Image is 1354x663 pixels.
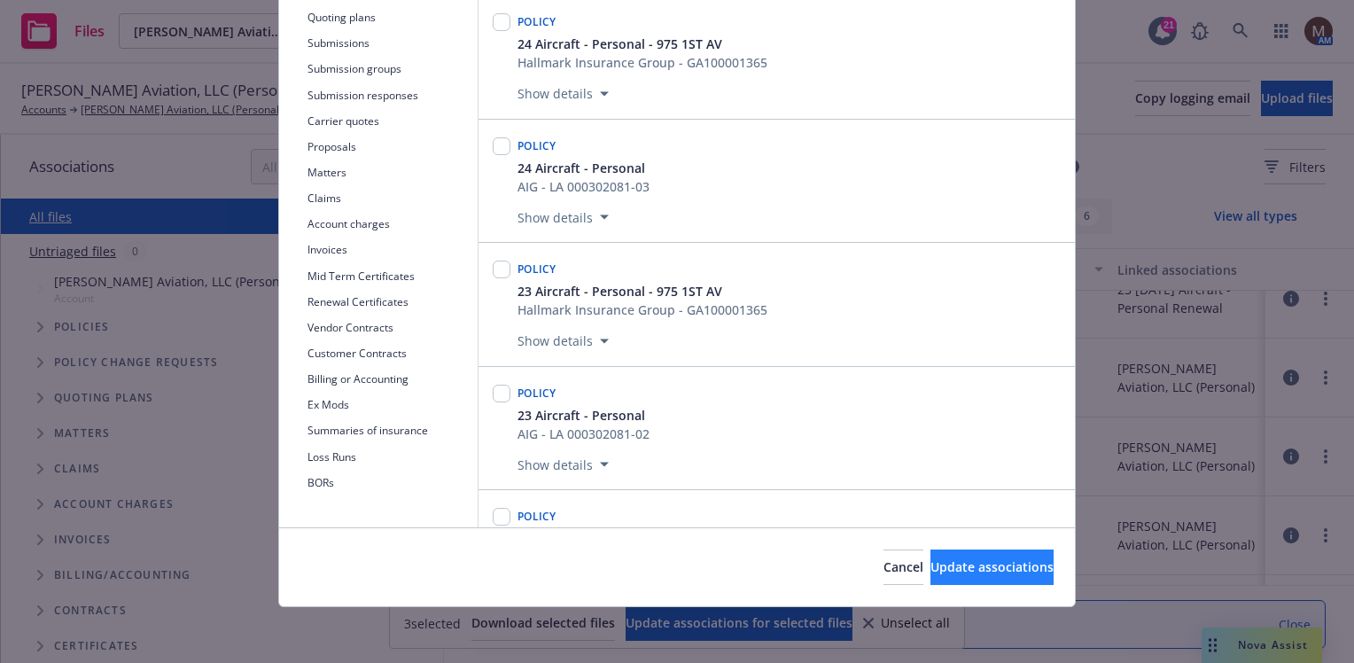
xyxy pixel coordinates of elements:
button: Summaries of insurance [293,417,478,443]
button: 23 Aircraft - Personal [517,406,650,425]
button: Account charges [293,211,478,237]
span: Policy [517,509,556,524]
button: Submission groups [293,56,478,82]
span: 24 Aircraft - Personal - 975 1ST AV [517,35,722,53]
button: Show details [510,454,616,475]
button: Invoices [293,237,478,262]
span: Update associations [930,558,1054,575]
button: Mid Term Certificates [293,263,478,289]
button: Show details [510,207,616,228]
button: Customer Contracts [293,340,478,366]
button: Loss Runs [293,444,478,470]
button: Matters [293,160,478,185]
span: 24 Aircraft - Personal [517,159,645,177]
button: Carrier quotes [293,108,478,134]
button: Renewal Certificates [293,289,478,315]
span: 23 Aircraft - Personal - 975 1ST AV [517,282,722,300]
span: Policy [517,138,556,153]
button: Proposals [293,134,478,160]
div: AIG - LA 000302081-03 [517,177,650,196]
button: Ex Mods [293,392,478,417]
span: Policy [517,14,556,29]
div: AIG - LA 000302081-02 [517,425,650,443]
button: Show details [510,83,616,105]
button: Update associations [930,550,1054,585]
button: Submission responses [293,82,478,108]
button: Show details [510,331,616,352]
button: Submissions [293,30,478,56]
button: 23 Aircraft - Personal - 975 1ST AV [517,282,767,300]
button: Vendor Contracts [293,315,478,340]
div: Hallmark Insurance Group - GA100001365 [517,300,767,319]
button: Claims [293,185,478,211]
span: Policy [517,261,556,277]
button: Quoting plans [293,4,478,30]
button: 24 Aircraft - Personal [517,159,650,177]
span: 23 Aircraft - Personal [517,406,645,425]
button: Billing or Accounting [293,366,478,392]
div: Hallmark Insurance Group - GA100001365 [517,53,767,72]
span: Policy [517,386,556,401]
button: BORs [293,470,478,495]
span: Cancel [883,558,923,575]
button: 24 Aircraft - Personal - 975 1ST AV [517,35,767,53]
button: Cancel [883,550,923,585]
